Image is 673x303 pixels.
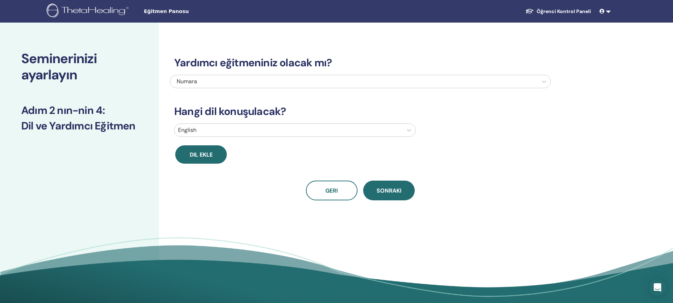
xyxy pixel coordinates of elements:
span: Dil ekle [190,151,213,158]
span: Numara [177,78,197,85]
h3: Hangi dil konuşulacak? [170,105,551,118]
h3: Dil ve Yardımcı Eğitmen [21,120,138,132]
button: Dil ekle [175,145,227,164]
img: graduation-cap-white.svg [525,8,534,14]
span: Geri [325,187,338,194]
h3: Adım 2 nın-nin 4 : [21,104,138,117]
button: Sonraki [363,181,415,200]
img: logo.png [47,4,131,19]
span: Sonraki [377,187,401,194]
a: Öğrenci Kontrol Paneli [520,5,597,18]
button: Geri [306,181,358,200]
div: Open Intercom Messenger [649,279,666,296]
h2: Seminerinizi ayarlayın [21,51,138,83]
span: Eğitmen Panosu [144,8,250,15]
h3: Yardımcı eğitmeniniz olacak mı? [170,56,551,69]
